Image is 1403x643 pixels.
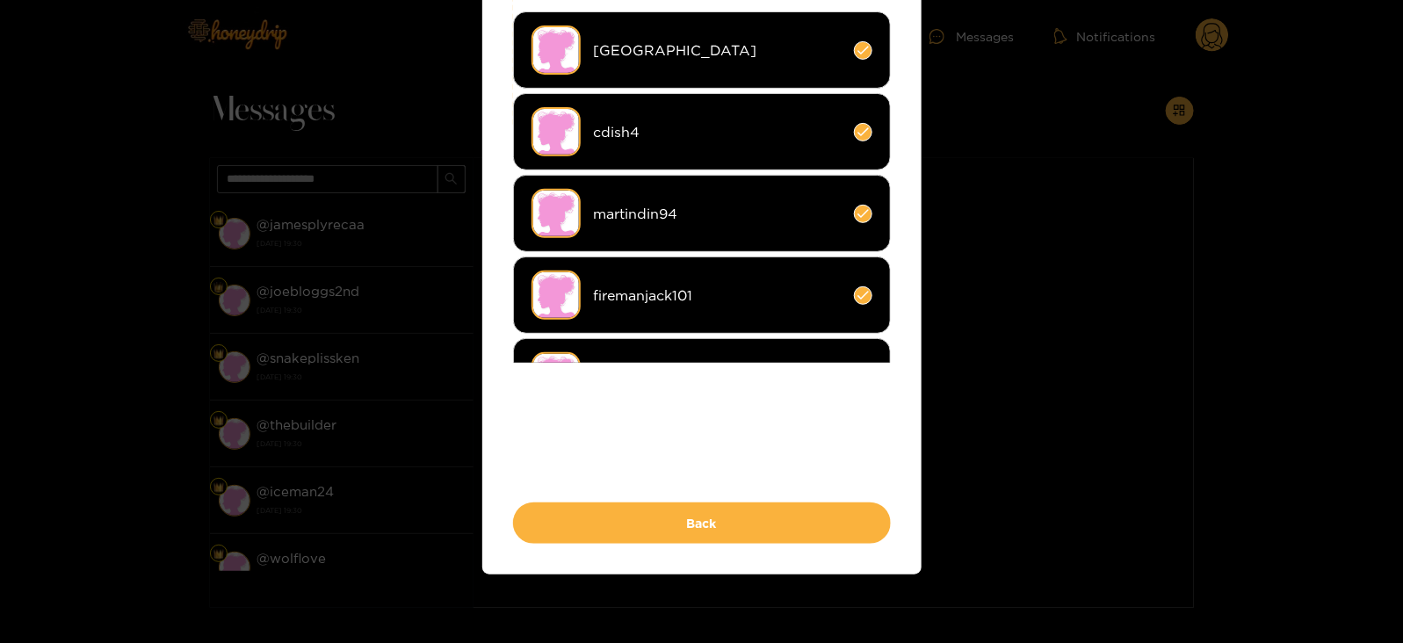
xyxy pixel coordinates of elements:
[532,107,581,156] img: no-avatar.png
[594,285,841,306] span: firemanjack101
[594,40,841,61] span: [GEOGRAPHIC_DATA]
[532,352,581,401] img: no-avatar.png
[532,189,581,238] img: no-avatar.png
[532,25,581,75] img: no-avatar.png
[594,204,841,224] span: martindin94
[513,502,891,544] button: Back
[594,122,841,142] span: cdish4
[532,271,581,320] img: no-avatar.png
